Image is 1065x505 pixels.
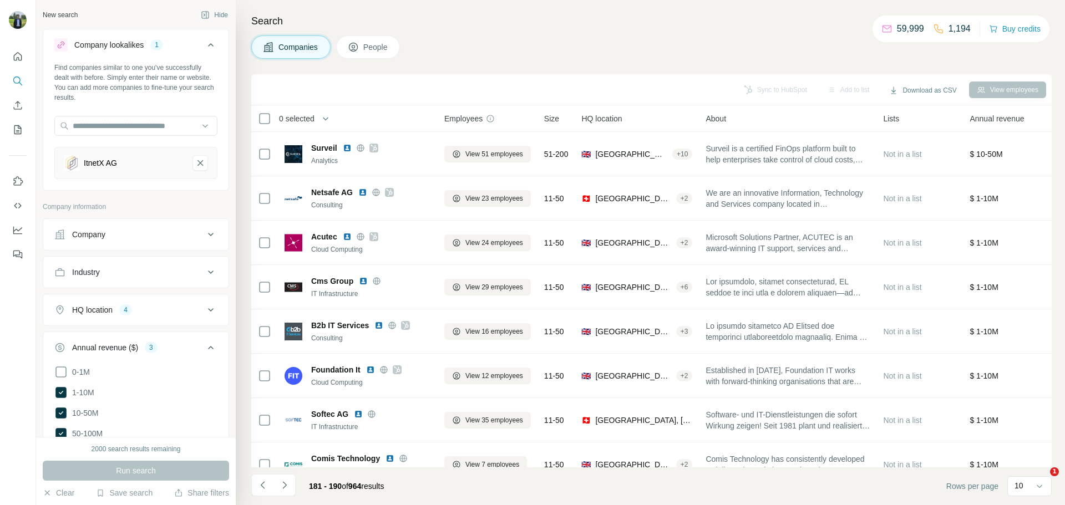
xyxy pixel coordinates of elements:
span: 🇨🇭 [581,415,591,426]
span: Companies [278,42,319,53]
span: [GEOGRAPHIC_DATA], [GEOGRAPHIC_DATA][PERSON_NAME], [GEOGRAPHIC_DATA] [595,459,671,470]
span: View 24 employees [465,238,523,248]
img: Logo of Acutec [285,234,302,252]
div: Analytics [311,156,431,166]
div: Find companies similar to one you've successfully dealt with before. Simply enter their name or w... [54,63,217,103]
button: HQ location4 [43,297,229,323]
span: View 35 employees [465,415,523,425]
div: Industry [72,267,100,278]
iframe: Intercom live chat [1027,467,1054,494]
span: We are an innovative Information, Technology and Services company located in [GEOGRAPHIC_DATA] ([... [706,187,870,210]
span: 51-200 [544,149,569,160]
img: ItnetX AG-logo [64,155,79,171]
span: 11-50 [544,370,564,381]
span: 🇨🇭 [581,193,591,204]
img: Logo of Netsafe AG [285,196,302,201]
span: Not in a list [883,460,921,469]
span: Annual revenue [970,113,1024,124]
span: 🇬🇧 [581,370,591,381]
span: Lo ipsumdo sitametco AD Elitsed doe temporinci utlaboreetdolo magnaaliq. Enima mi v #q7nost ex ul... [706,320,870,343]
div: + 3 [676,327,693,336]
span: 1-10M [68,387,94,398]
img: Logo of Cms Group [285,278,302,296]
button: Quick start [9,47,27,67]
img: Logo of B2b IT Services [285,323,302,340]
span: $ 1-10M [970,283,998,292]
span: $ 1-10M [970,238,998,247]
img: LinkedIn logo [343,144,352,152]
button: View 16 employees [444,323,531,340]
button: Navigate to previous page [251,474,273,496]
span: 1 [1050,467,1059,476]
img: Logo of Comis Technology [285,456,302,473]
img: LinkedIn logo [359,277,368,285]
span: 11-50 [544,326,564,337]
button: View 35 employees [444,412,531,429]
span: View 7 employees [465,460,519,470]
span: Size [544,113,559,124]
button: Navigate to next page [273,474,296,496]
div: IT Infrastructure [311,289,431,299]
span: results [309,482,384,491]
span: 181 - 190 [309,482,342,491]
div: New search [43,10,78,20]
span: Cms Group [311,276,353,287]
div: Cloud Computing [311,244,431,254]
div: + 2 [676,371,693,381]
button: Company [43,221,229,248]
span: 🇬🇧 [581,326,591,337]
div: 2000 search results remaining [92,444,181,454]
span: Employees [444,113,483,124]
div: + 10 [672,149,692,159]
div: Company [72,229,105,240]
span: $ 1-10M [970,194,998,203]
img: Logo of Softec AG [285,411,302,429]
span: 🇬🇧 [581,459,591,470]
span: Acutec [311,231,337,242]
span: Surveil is a certified FinOps platform built to help enterprises take control of cloud costs, per... [706,143,870,165]
h4: Search [251,13,1052,29]
span: Not in a list [883,238,921,247]
button: View 24 employees [444,234,531,251]
span: $ 1-10M [970,460,998,469]
span: About [706,113,726,124]
span: 11-50 [544,193,564,204]
button: My lists [9,120,27,140]
img: LinkedIn logo [358,188,367,197]
button: Save search [96,487,153,498]
img: Avatar [9,11,27,29]
span: Surveil [311,142,337,154]
span: $ 1-10M [970,371,998,380]
div: ItnetX AG [84,157,117,169]
img: Logo of Surveil [285,145,302,163]
span: HQ location [581,113,622,124]
span: Comis Technology [311,453,380,464]
p: Company information [43,202,229,212]
div: 1 [150,40,163,50]
button: Use Surfe API [9,196,27,216]
button: View 23 employees [444,190,531,207]
span: Software- und IT-Dienstleistungen die sofort Wirkung zeigen! Seit 1981 plant und realisiert SOFTE... [706,409,870,431]
span: $ 1-10M [970,416,998,425]
span: $ 10-50M [970,150,1002,159]
img: Logo of Foundation It [285,367,302,385]
button: Share filters [174,487,229,498]
button: Search [9,71,27,91]
span: Foundation It [311,364,361,375]
span: View 51 employees [465,149,523,159]
span: 11-50 [544,237,564,248]
p: 1,194 [949,22,971,35]
button: Company lookalikes1 [43,32,229,63]
span: [GEOGRAPHIC_DATA], [GEOGRAPHIC_DATA], [GEOGRAPHIC_DATA] [595,237,671,248]
img: LinkedIn logo [343,232,352,241]
span: Rows per page [946,481,998,492]
span: Not in a list [883,150,921,159]
button: Enrich CSV [9,95,27,115]
span: $ 1-10M [970,327,998,336]
span: View 12 employees [465,371,523,381]
div: IT Infrastructure [311,422,431,432]
span: Not in a list [883,416,921,425]
span: of [342,482,348,491]
div: + 2 [676,193,693,203]
img: LinkedIn logo [354,410,363,419]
